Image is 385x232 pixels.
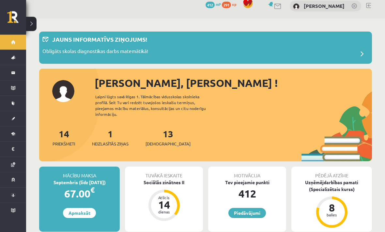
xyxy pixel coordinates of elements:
[52,35,147,44] p: Jauns informatīvs ziņojums!
[291,179,372,193] div: Uzņēmējdarbības pamati (Specializētais kurss)
[216,2,221,7] span: mP
[208,179,286,186] div: Tev pieejamie punkti
[53,128,75,147] a: 14Priekšmeti
[291,167,372,179] div: Pēdējā atzīme
[208,186,286,202] div: 412
[7,11,26,28] a: Rīgas 1. Tālmācības vidusskola
[304,3,345,9] a: [PERSON_NAME]
[42,35,369,61] a: Jauns informatīvs ziņojums! Obligāts skolas diagnostikas darbs matemātikā!
[154,210,174,214] div: dienas
[92,128,129,147] a: 1Neizlasītās ziņas
[208,167,286,179] div: Motivācija
[90,185,95,195] span: €
[293,4,300,10] img: Sofija Starovoitova
[222,2,231,8] span: 291
[63,208,96,218] a: Apmaksāt
[39,179,120,186] div: Septembris (līdz [DATE])
[146,141,191,147] span: [DEMOGRAPHIC_DATA]
[125,179,203,222] a: Sociālās zinātnes II Atlicis 14 dienas
[53,141,75,147] span: Priekšmeti
[232,2,236,7] span: xp
[291,179,372,229] a: Uzņēmējdarbības pamati (Specializētais kurss) 8 balles
[95,75,372,91] div: [PERSON_NAME], [PERSON_NAME] !
[206,2,221,7] a: 412 mP
[154,200,174,210] div: 14
[228,208,266,218] a: Piedāvājumi
[322,203,342,213] div: 8
[39,167,120,179] div: Mācību maksa
[125,167,203,179] div: Tuvākā ieskaite
[125,179,203,186] div: Sociālās zinātnes II
[92,141,129,147] span: Neizlasītās ziņas
[222,2,239,7] a: 291 xp
[95,94,217,117] div: Laipni lūgts savā Rīgas 1. Tālmācības vidusskolas skolnieka profilā. Šeit Tu vari redzēt tuvojošo...
[322,213,342,217] div: balles
[39,186,120,202] div: 67.00
[206,2,215,8] span: 412
[154,196,174,200] div: Atlicis
[146,128,191,147] a: 13[DEMOGRAPHIC_DATA]
[42,48,148,57] p: Obligāts skolas diagnostikas darbs matemātikā!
